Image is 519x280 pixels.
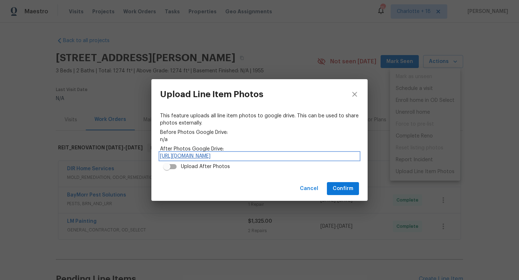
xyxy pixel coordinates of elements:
span: After Photos Google Drive: [160,145,359,153]
a: [URL][DOMAIN_NAME] [160,153,359,160]
span: Before Photos Google Drive: [160,129,359,136]
button: Cancel [297,182,321,195]
h3: Upload Line Item Photos [160,89,263,99]
div: Upload After Photos [181,163,230,170]
button: Confirm [327,182,359,195]
span: Cancel [300,184,318,193]
div: n/a [160,112,359,173]
span: Confirm [333,184,353,193]
button: close [342,79,368,109]
span: This feature uploads all line item photos to google drive. This can be used to share photos exter... [160,112,359,127]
